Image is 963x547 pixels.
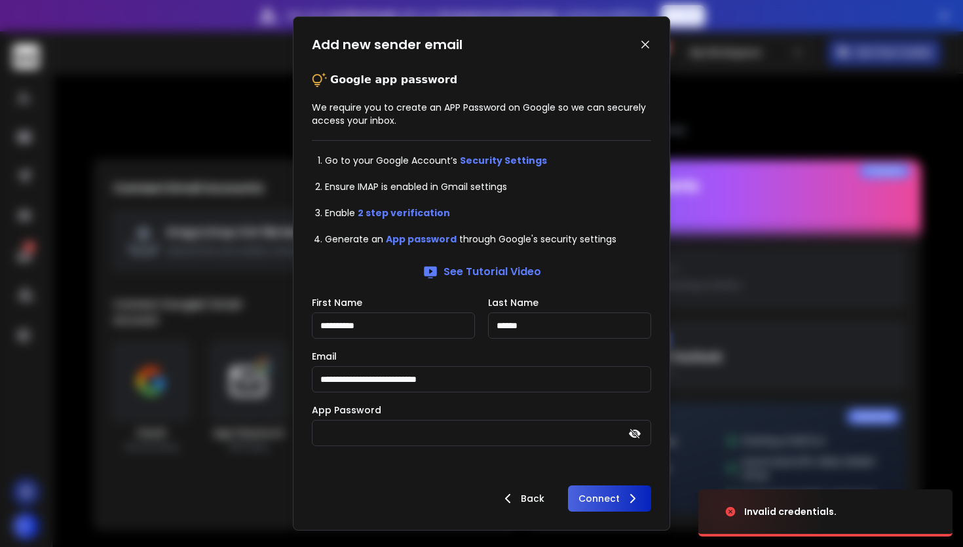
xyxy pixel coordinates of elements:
button: Back [489,485,555,512]
button: Connect [568,485,651,512]
li: Go to your Google Account’s [325,154,651,167]
p: Google app password [330,72,457,88]
p: We require you to create an APP Password on Google so we can securely access your inbox. [312,101,651,127]
h1: Add new sender email [312,35,463,54]
a: 2 step verification [358,206,450,219]
label: Email [312,352,337,361]
label: Last Name [488,298,538,307]
a: Security Settings [460,154,547,167]
li: Ensure IMAP is enabled in Gmail settings [325,180,651,193]
img: tips [312,72,328,88]
label: First Name [312,298,362,307]
label: App Password [312,406,381,415]
a: See Tutorial Video [423,264,541,280]
a: App password [386,233,457,246]
li: Generate an through Google's security settings [325,233,651,246]
div: Invalid credentials. [744,505,837,518]
li: Enable [325,206,651,219]
img: image [698,476,829,547]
